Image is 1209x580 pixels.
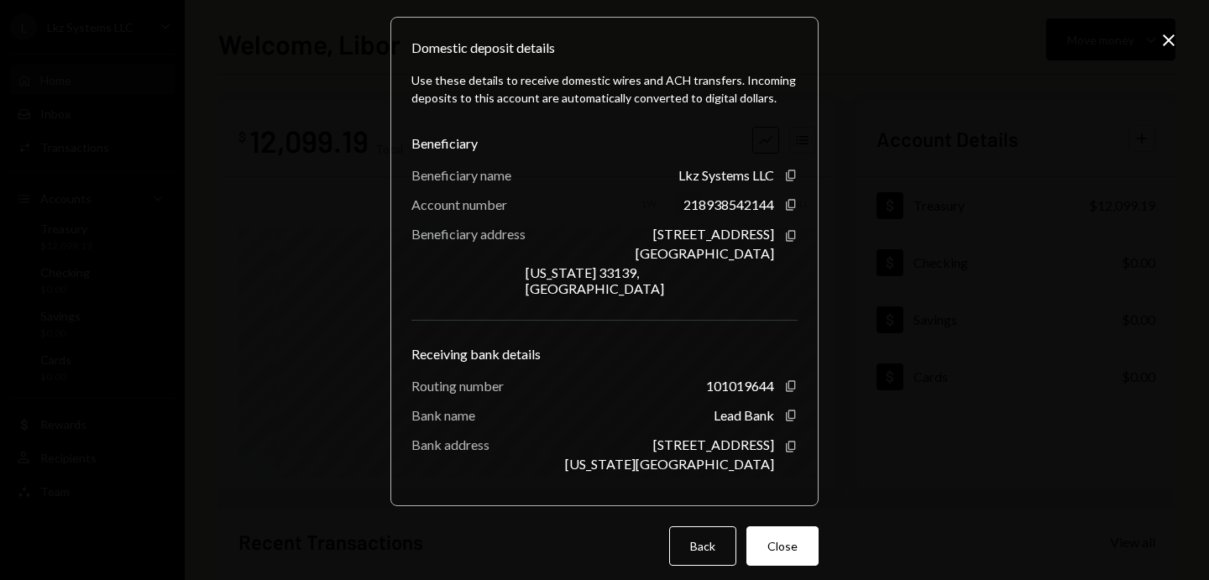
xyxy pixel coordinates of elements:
[411,196,507,212] div: Account number
[678,167,774,183] div: Lkz Systems LLC
[411,71,798,107] div: Use these details to receive domestic wires and ACH transfers. Incoming deposits to this account ...
[653,436,774,452] div: [STREET_ADDRESS]
[411,344,798,364] div: Receiving bank details
[706,378,774,394] div: 101019644
[411,226,526,242] div: Beneficiary address
[714,407,774,423] div: Lead Bank
[526,264,774,296] div: [US_STATE] 33139, [GEOGRAPHIC_DATA]
[683,196,774,212] div: 218938542144
[411,378,504,394] div: Routing number
[411,167,511,183] div: Beneficiary name
[411,38,555,58] div: Domestic deposit details
[411,133,798,154] div: Beneficiary
[636,245,774,261] div: [GEOGRAPHIC_DATA]
[653,226,774,242] div: [STREET_ADDRESS]
[565,456,774,472] div: [US_STATE][GEOGRAPHIC_DATA]
[669,526,736,566] button: Back
[411,407,475,423] div: Bank name
[746,526,819,566] button: Close
[411,436,489,452] div: Bank address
